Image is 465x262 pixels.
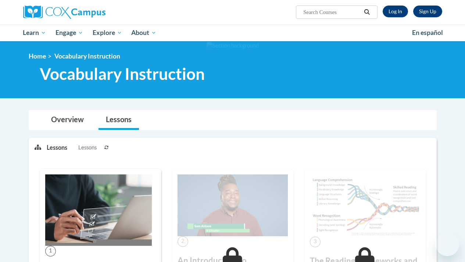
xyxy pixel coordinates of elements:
[303,8,361,17] input: Search Courses
[51,24,88,41] a: Engage
[23,6,105,19] img: Cox Campus
[383,6,408,17] a: Log In
[412,29,443,36] span: En español
[436,233,459,256] iframe: 启动消息传送窗口的按钮
[47,144,67,152] p: Lessons
[99,110,139,130] a: Lessons
[29,52,46,60] a: Home
[207,42,259,50] img: Section background
[56,28,83,37] span: Engage
[18,24,448,41] div: Main menu
[18,24,51,41] a: Learn
[310,174,420,237] img: Course Image
[54,52,120,60] span: Vocabulary Instruction
[178,236,188,247] span: 2
[126,24,161,41] a: About
[45,174,152,246] img: Course Image
[361,8,372,17] button: Search
[93,28,122,37] span: Explore
[23,6,155,19] a: Cox Campus
[407,25,448,40] a: En español
[78,144,97,152] span: Lessons
[413,6,442,17] a: Register
[40,64,205,84] span: Vocabulary Instruction
[23,28,46,37] span: Learn
[310,237,321,247] span: 3
[131,28,156,37] span: About
[45,246,56,256] span: 1
[88,24,127,41] a: Explore
[178,174,288,236] img: Course Image
[44,110,91,130] a: Overview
